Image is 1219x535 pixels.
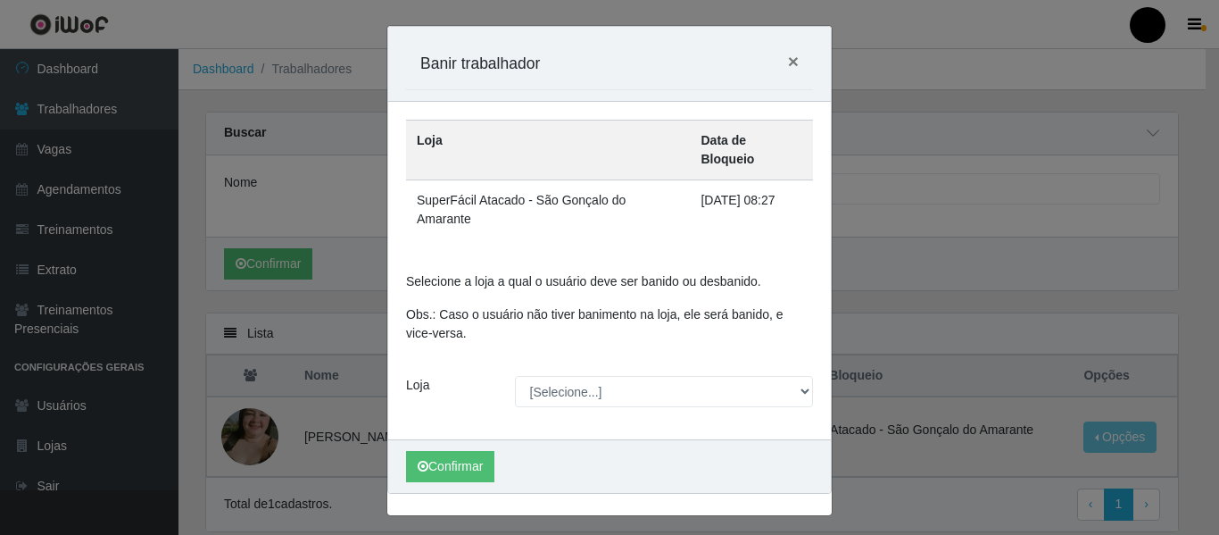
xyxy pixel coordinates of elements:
h5: Banir trabalhador [420,52,540,75]
th: Data de Bloqueio [690,121,813,180]
p: Selecione a loja a qual o usuário deve ser banido ou desbanido. [406,272,813,291]
td: SuperFácil Atacado - São Gonçalo do Amarante [406,180,690,240]
button: Confirmar [406,451,494,482]
span: × [788,51,799,71]
th: Loja [406,121,690,180]
p: Obs.: Caso o usuário não tiver banimento na loja, ele será banido, e vice-versa. [406,305,813,343]
time: [DATE] 08:27 [701,193,775,207]
label: Loja [406,376,429,395]
button: Close [774,38,813,85]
